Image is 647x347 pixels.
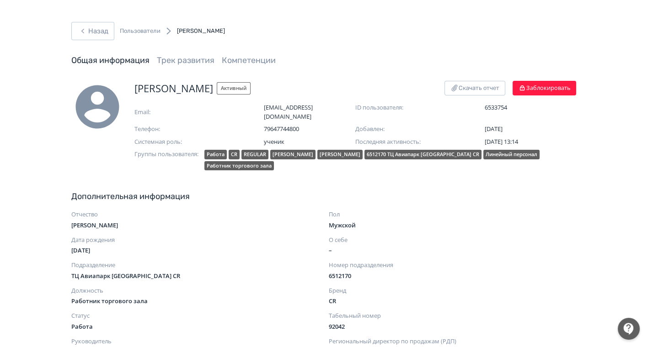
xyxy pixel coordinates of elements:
[483,150,540,159] div: Линейный персонал
[204,150,227,159] div: Работа
[71,337,319,346] span: Руководитель
[71,236,319,245] span: Дата рождения
[329,261,576,270] span: Номер подразделения
[264,137,355,147] span: ученик
[513,81,576,95] button: Заблокировать
[71,311,319,321] span: Статус
[329,297,336,305] span: CR
[329,236,576,245] span: О себе
[71,190,576,203] span: Дополнительная информация
[222,55,276,65] a: Компетенции
[71,286,319,295] span: Должность
[134,150,201,172] span: Группы пользователя:
[71,297,148,305] span: Работник торгового зала
[264,103,355,121] span: [EMAIL_ADDRESS][DOMAIN_NAME]
[485,103,576,112] span: 6533754
[71,246,90,254] span: [DATE]
[134,81,213,96] span: [PERSON_NAME]
[241,150,268,159] div: REGULAR
[355,125,447,134] span: Добавлен:
[317,150,363,159] div: [PERSON_NAME]
[120,26,160,36] a: Пользователи
[71,22,114,40] button: Назад
[71,210,319,219] span: Отчество
[71,261,319,270] span: Подразделение
[329,286,576,295] span: Бренд
[229,150,240,159] div: CR
[270,150,315,159] div: [PERSON_NAME]
[485,137,518,146] span: [DATE] 13:14
[134,125,226,134] span: Телефон:
[329,272,351,280] span: 6512170
[71,55,150,65] a: Общая информация
[71,272,180,280] span: ТЦ Авиапарк [GEOGRAPHIC_DATA] CR
[157,55,214,65] a: Трек развития
[329,246,332,254] span: –
[355,103,447,112] span: ID пользователя:
[329,322,345,331] span: 92042
[264,125,355,134] span: 79647744800
[444,81,505,95] button: Скачать отчет
[364,150,481,159] div: 6512170 ТЦ Авиапарк [GEOGRAPHIC_DATA] CR
[329,210,576,219] span: Пол
[217,82,251,95] span: Активный
[329,311,576,321] span: Табельный номер
[71,322,93,331] span: Работа
[329,337,576,346] span: Региональный директор по продажам (РДП)
[204,161,274,171] div: Работник торгового зала
[355,137,447,147] span: Последняя активность:
[329,221,356,229] span: Мужской
[134,137,226,147] span: Системная роль:
[71,221,118,229] span: [PERSON_NAME]
[134,108,226,117] span: Email:
[485,125,503,133] span: [DATE]
[177,27,225,34] span: [PERSON_NAME]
